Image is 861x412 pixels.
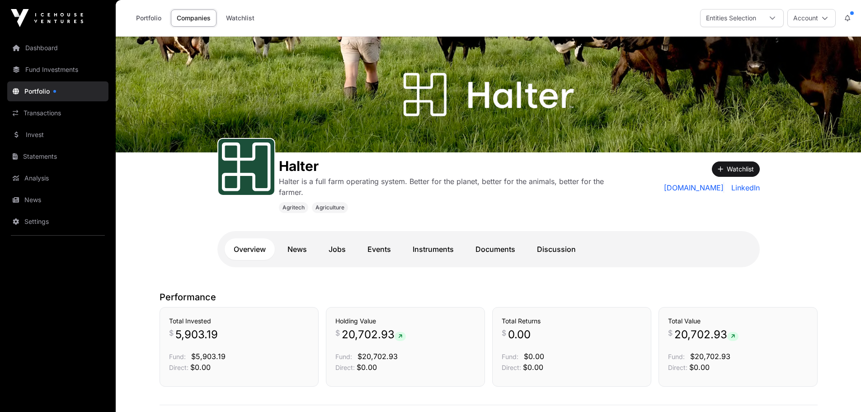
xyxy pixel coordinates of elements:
span: $ [668,327,673,338]
span: $ [335,327,340,338]
span: Fund: [335,353,352,360]
a: Companies [171,9,216,27]
img: Halter [116,37,861,152]
a: Documents [466,238,524,260]
a: Analysis [7,168,108,188]
img: Halter-Favicon.svg [222,142,271,191]
span: Fund: [502,353,518,360]
span: 20,702.93 [342,327,406,342]
span: $0.00 [523,363,543,372]
a: Instruments [404,238,463,260]
span: 5,903.19 [175,327,218,342]
span: $5,903.19 [191,352,226,361]
span: 20,702.93 [674,327,739,342]
a: Invest [7,125,108,145]
a: Dashboard [7,38,108,58]
a: Portfolio [7,81,108,101]
span: $ [169,327,174,338]
a: [DOMAIN_NAME] [664,182,724,193]
span: 0.00 [508,327,531,342]
a: Discussion [528,238,585,260]
p: Halter is a full farm operating system. Better for the planet, better for the animals, better for... [279,176,624,198]
a: News [7,190,108,210]
a: Events [358,238,400,260]
span: Agritech [282,204,305,211]
a: Portfolio [130,9,167,27]
span: $0.00 [689,363,710,372]
a: Jobs [320,238,355,260]
span: $ [502,327,506,338]
h3: Total Value [668,317,808,326]
span: Direct: [335,364,355,371]
span: Fund: [169,353,186,360]
span: Direct: [502,364,521,371]
h3: Holding Value [335,317,475,326]
nav: Tabs [225,238,753,260]
span: $20,702.93 [358,352,398,361]
span: Direct: [169,364,188,371]
a: LinkedIn [728,182,760,193]
span: $0.00 [190,363,211,372]
a: News [278,238,316,260]
a: Fund Investments [7,60,108,80]
img: Icehouse Ventures Logo [11,9,83,27]
button: Watchlist [712,161,760,177]
iframe: Chat Widget [816,369,861,412]
span: $20,702.93 [690,352,730,361]
span: $0.00 [357,363,377,372]
span: Agriculture [315,204,344,211]
span: Fund: [668,353,685,360]
a: Overview [225,238,275,260]
a: Transactions [7,103,108,123]
button: Account [787,9,836,27]
p: Performance [160,291,818,303]
h1: Halter [279,158,624,174]
span: Direct: [668,364,687,371]
h3: Total Invested [169,317,309,326]
a: Watchlist [220,9,260,27]
div: Entities Selection [701,9,762,27]
span: $0.00 [524,352,544,361]
h3: Total Returns [502,317,642,326]
a: Settings [7,212,108,232]
a: Statements [7,147,108,166]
